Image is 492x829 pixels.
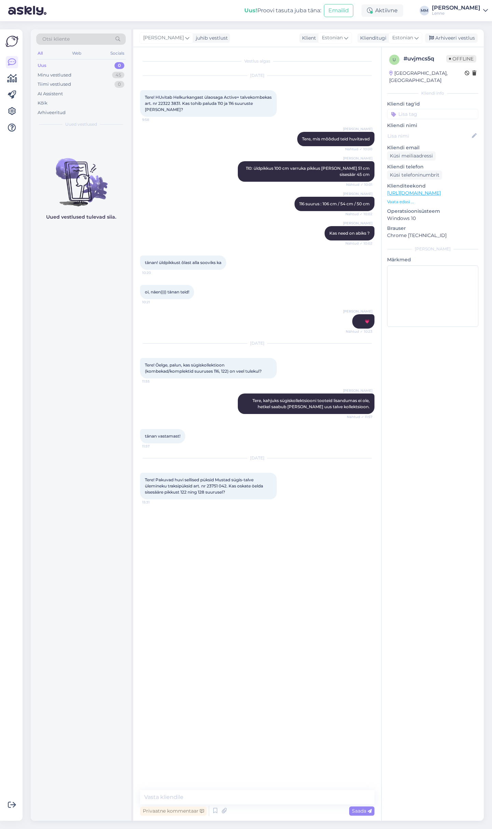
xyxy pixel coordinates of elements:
span: tänan vastamast! [145,433,180,439]
span: u [393,57,396,62]
div: Kliendi info [387,90,478,96]
p: Kliendi nimi [387,122,478,129]
span: Tere! Pakuvad huvi sellised püksid Mustad sügis-talve ülemineku traksipüksid art. nr 23751 042. K... [145,477,264,495]
span: Offline [446,55,476,63]
span: 10:20 [142,270,168,275]
span: Nähtud ✓ 10:23 [346,329,372,334]
b: Uus! [244,7,257,14]
div: Küsi telefoninumbrit [387,170,442,180]
span: Saada [352,808,372,814]
div: MM [420,6,429,15]
img: No chats [31,146,131,207]
p: Operatsioonisüsteem [387,208,478,215]
span: [PERSON_NAME] [343,221,372,226]
p: Brauser [387,225,478,232]
span: Nähtud ✓ 10:02 [345,211,372,217]
div: juhib vestlust [193,34,228,42]
a: [PERSON_NAME]Lenne [432,5,488,16]
span: 116 suurus : 106 cm / 54 cm / 50 cm [299,201,370,206]
div: 0 [114,62,124,69]
div: Arhiveeri vestlus [425,33,478,43]
div: 45 [112,72,124,79]
span: Tere! HUvitab Helkurkangast ülaosaga Active+ talvekombekas art. nr 22322 3831. Kas tohib paluda 1... [145,95,273,112]
input: Lisa tag [387,109,478,119]
span: [PERSON_NAME] [143,34,184,42]
span: [PERSON_NAME] [343,126,372,132]
span: Tere, mis mõõdud teid huvitavad [302,136,370,141]
a: [URL][DOMAIN_NAME] [387,190,441,196]
p: Klienditeekond [387,182,478,190]
span: Tere, kahjuks sügiskollektsiooni tooteid lisandumas ei ole, hetkel saabub [PERSON_NAME] uus talve... [252,398,371,409]
div: Socials [109,49,126,58]
button: Emailid [324,4,353,17]
div: [PERSON_NAME] [432,5,480,11]
div: All [36,49,44,58]
span: Nähtud ✓ 10:02 [345,241,372,246]
input: Lisa nimi [387,132,470,140]
div: Vestlus algas [140,58,374,64]
div: Kõik [38,100,47,107]
span: 15:31 [142,500,168,505]
span: Estonian [392,34,413,42]
span: tänan! üldpikkust õlast alla sooviks ka [145,260,221,265]
div: [GEOGRAPHIC_DATA], [GEOGRAPHIC_DATA] [389,70,465,84]
div: [DATE] [140,72,374,79]
div: Küsi meiliaadressi [387,151,436,161]
div: Uus [38,62,46,69]
span: 9:58 [142,117,168,122]
div: Aktiivne [361,4,403,17]
div: Klienditugi [357,34,386,42]
span: 10:21 [142,300,168,305]
div: # uvjmcs5q [404,55,446,63]
span: Uued vestlused [65,121,97,127]
p: Kliendi telefon [387,163,478,170]
div: Web [71,49,83,58]
div: Klient [299,34,316,42]
p: Chrome [TECHNICAL_ID] [387,232,478,239]
div: [PERSON_NAME] [387,246,478,252]
div: 0 [114,81,124,88]
p: Windows 10 [387,215,478,222]
span: Kas need on abiks ? [329,231,370,236]
span: [PERSON_NAME] [343,156,372,161]
span: 💗 [365,319,370,324]
span: Estonian [322,34,343,42]
div: Lenne [432,11,480,16]
span: Nähtud ✓ 10:00 [345,147,372,152]
span: Nähtud ✓ 11:57 [347,414,372,419]
div: [DATE] [140,455,374,461]
div: Minu vestlused [38,72,71,79]
div: Privaatne kommentaar [140,806,207,816]
span: 11:57 [142,444,168,449]
div: [DATE] [140,340,374,346]
p: Vaata edasi ... [387,199,478,205]
p: Kliendi tag'id [387,100,478,108]
span: 110: üldpikkus 100 cm varruka pikkus [PERSON_NAME] 51 cm sisesäär 45 cm [246,166,371,177]
div: Tiimi vestlused [38,81,71,88]
span: 11:55 [142,379,168,384]
p: Kliendi email [387,144,478,151]
img: Askly Logo [5,35,18,48]
span: [PERSON_NAME] [343,191,372,196]
div: AI Assistent [38,91,63,97]
div: Proovi tasuta juba täna: [244,6,321,15]
p: Märkmed [387,256,478,263]
p: Uued vestlused tulevad siia. [46,213,116,221]
span: oi, näen)))) tänan teid! [145,289,189,294]
span: [PERSON_NAME] [343,388,372,393]
div: Arhiveeritud [38,109,66,116]
span: Nähtud ✓ 10:01 [346,182,372,187]
span: [PERSON_NAME] [343,309,372,314]
span: Tere! Öelge, palun, kas sügiskollektioon (kombekad/komplektid suuruses 116, 122) on veel tulekul? [145,362,262,374]
span: Otsi kliente [42,36,70,43]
